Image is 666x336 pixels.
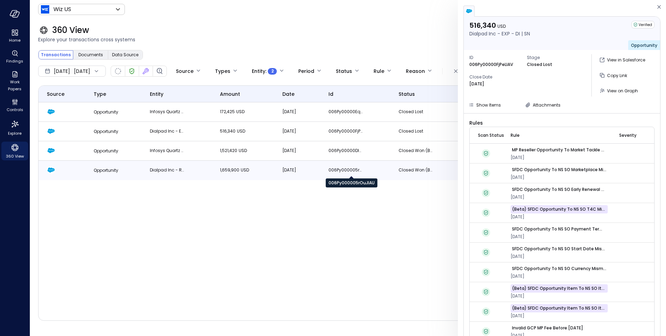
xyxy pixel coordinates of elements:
[47,166,55,174] img: Salesforce
[607,73,627,78] span: Copy Link
[476,102,501,108] span: Show Items
[220,128,255,135] p: 516,340
[236,109,245,115] span: USD
[512,146,606,153] p: MP Reseller Opportunity To Market Tackle Credit Mismatch
[597,54,648,66] a: View in Salesforce
[478,308,494,316] div: Verified
[1,142,28,160] div: 360 View
[9,37,20,44] span: Home
[94,90,106,98] span: Type
[150,167,185,174] p: Dialpad Inc - REN+EXP - AD | DI | CO | SN | ENS
[1,69,28,93] div: Work Papers
[54,67,70,75] span: [DATE]
[142,67,150,75] div: Fixed
[619,132,637,139] span: severity
[597,69,630,81] button: Copy Link
[478,248,494,257] div: Verified
[328,167,363,174] p: 006Py000005rOuJIAU
[631,42,657,48] span: Opportunity
[282,147,312,154] p: [DATE]
[511,253,524,259] span: [DATE]
[469,54,521,61] span: ID
[511,245,603,253] a: SFDC Opportunity to NS SO Start Date Mismatch
[512,226,606,233] p: SFDC Opportunity to NS SO Payment Terms Mismatch
[478,169,494,177] div: Verified
[41,51,71,58] span: Transactions
[252,65,277,77] div: Entity :
[150,108,185,115] p: Infosys Quartz - EXP - SN | PS
[478,327,494,336] div: Verified
[469,81,484,87] p: [DATE]
[115,68,121,74] div: Not Scanned
[150,147,185,154] p: Infosys Quartz - RN - AD | ENS | SN
[128,67,136,75] div: Verified
[282,128,312,135] p: [DATE]
[326,178,377,187] div: 006Py000005rOuJIAU
[94,128,118,134] span: Opportunity
[47,108,55,116] img: Salesforce
[282,108,312,115] p: [DATE]
[4,78,25,92] span: Work Papers
[1,118,28,137] div: Explore
[497,23,506,29] span: USD
[512,265,606,272] p: SFDC Opportunity to NS SO Currency Mismatch
[511,234,524,240] span: [DATE]
[511,313,524,319] span: [DATE]
[7,106,23,113] span: Controls
[399,167,433,174] p: Closed Won (Booked)
[478,189,494,197] div: Verified
[448,65,489,77] button: Clear (2)
[511,264,603,273] a: SFDC Opportunity to NS SO Currency Mismatch
[478,228,494,237] div: Verified
[469,119,655,127] span: Rules
[512,305,606,312] p: (Beta) SFDC Opportunity Item to NS SO Item VM Amount Mismatch
[511,132,520,139] span: rule
[8,130,22,137] span: Explore
[469,30,530,37] p: Dialpad Inc - EXP - DI | SN
[47,146,55,155] img: Salesforce
[282,167,312,174] p: [DATE]
[150,128,185,135] p: Dialpad Inc - EXP - DI | SN
[478,209,494,217] div: Verified
[511,174,524,180] span: [DATE]
[478,288,494,296] div: Verified
[336,65,352,77] div: Status
[282,90,294,98] span: date
[522,101,563,109] button: Attachments
[512,186,606,193] p: SFDC Opportunity to NS SO Early Renewal Mismatch
[512,325,583,331] p: Invalid GCP MP Fee Before [DATE]
[512,285,606,292] p: (Beta) SFDC Opportunity Item to NS SO Item Dates Mismatch
[512,206,606,213] p: (Beta) SFDC Opportunity to NS SO T4C Mismatch
[112,51,138,58] span: Data Source
[241,167,249,173] span: USD
[239,148,247,153] span: USD
[47,127,55,135] img: Salesforce
[47,90,65,98] span: Source
[6,58,23,65] span: Findings
[220,108,255,115] p: 172,425
[511,166,603,174] a: SFDC Opportunity to NS SO Marketplace Mismatch
[176,65,194,77] div: Source
[478,268,494,276] div: Verified
[607,88,638,94] span: View on Graph
[511,304,603,312] a: (Beta) SFDC Opportunity Item to NS SO Item VM Amount Mismatch
[469,21,530,30] p: 516,340
[220,167,255,174] p: 1,659,900
[38,36,658,43] span: Explore your transactions cross systems
[328,108,363,115] p: 006Py00000Eq7lNIAR
[220,147,255,154] p: 1,521,420
[511,284,603,293] a: (Beta) SFDC Opportunity Item to NS SO Item Dates Mismatch
[150,90,163,98] span: entity
[399,108,433,115] p: Closed Lost
[328,90,333,98] span: id
[512,166,606,173] p: SFDC Opportunity to NS SO Marketplace Mismatch
[597,85,641,96] a: View on Graph
[1,28,28,44] div: Home
[527,54,579,61] span: Stage
[78,51,103,58] span: Documents
[478,149,494,158] div: Verified
[533,102,561,108] span: Attachments
[94,148,118,154] span: Opportunity
[328,147,363,154] p: 006Py00000Dl9UzIAJ
[53,5,71,14] p: Wiz US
